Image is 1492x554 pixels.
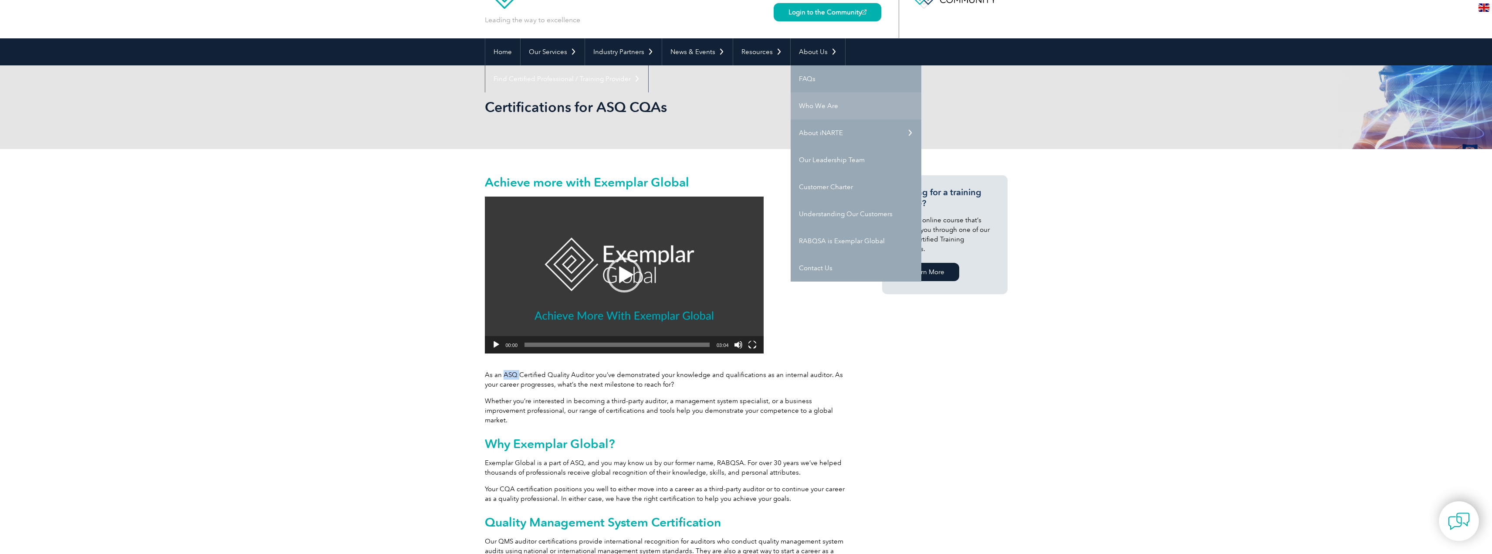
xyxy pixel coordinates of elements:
[485,370,851,389] p: As an ASQ Certified Quality Auditor you’ve demonstrated your knowledge and qualifications as an i...
[717,343,729,348] span: 03:04
[733,38,790,65] a: Resources
[485,100,851,114] h2: Certifications for ASQ CQAs
[585,38,662,65] a: Industry Partners
[662,38,733,65] a: News & Events
[748,340,757,349] button: Fullscreen
[506,343,518,348] span: 00:00
[607,258,642,292] div: Play
[791,228,921,255] a: RABQSA is Exemplar Global
[485,175,851,189] h2: Achieve more with Exemplar Global
[791,146,921,173] a: Our Leadership Team
[485,65,648,92] a: Find Certified Professional / Training Provider
[485,458,851,477] p: Exemplar Global is a part of ASQ, and you may know us by our former name, RABQSA. For over 30 yea...
[485,437,851,451] h2: Why Exemplar Global?
[895,263,959,281] a: Learn More
[791,255,921,282] a: Contact Us
[791,38,845,65] a: About Us
[791,92,921,119] a: Who We Are
[734,340,743,349] button: Mute
[521,38,585,65] a: Our Services
[862,10,866,14] img: open_square.png
[485,15,580,25] p: Leading the way to excellence
[791,173,921,201] a: Customer Charter
[485,396,851,425] p: Whether you’re interested in becoming a third-party auditor, a management system specialist, or a...
[895,215,995,254] p: Find the online course that’s right for you through one of our many certified Training Providers.
[791,119,921,146] a: About iNARTE
[895,187,995,209] h3: Looking for a training course?
[485,515,851,529] h2: Quality Management System Certification
[492,340,501,349] button: Play
[485,197,764,353] div: Video Player
[774,3,881,21] a: Login to the Community
[485,484,851,503] p: Your CQA certification positions you well to either move into a career as a third-party auditor o...
[791,65,921,92] a: FAQs
[1448,510,1470,532] img: contact-chat.png
[485,38,520,65] a: Home
[791,201,921,228] a: Understanding Our Customers
[524,343,710,347] span: Time Slider
[1478,3,1489,12] img: en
